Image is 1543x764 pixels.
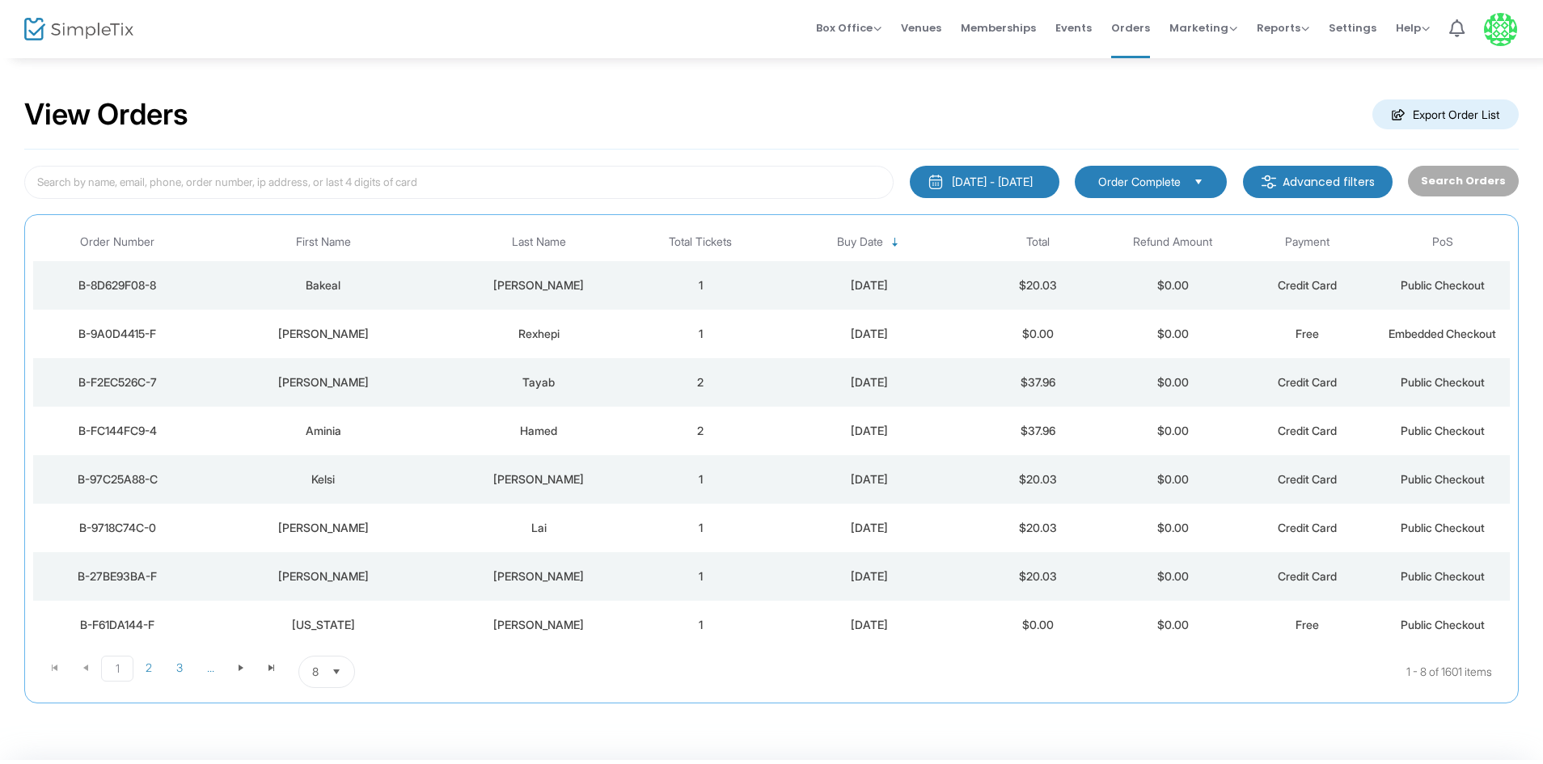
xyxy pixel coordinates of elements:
td: $0.00 [1105,358,1241,407]
span: Go to the next page [226,656,256,680]
button: Select [1187,173,1210,191]
span: Settings [1329,7,1376,49]
div: B-97C25A88-C [37,471,197,488]
span: Credit Card [1278,521,1337,534]
span: Credit Card [1278,472,1337,486]
div: Tayab [449,374,629,390]
td: 1 [633,455,768,504]
div: B-8D629F08-8 [37,277,197,293]
td: $0.00 [1105,261,1241,310]
th: Total [970,223,1105,261]
td: 2 [633,407,768,455]
div: Brockway [449,617,629,633]
div: Lai [449,520,629,536]
td: $20.03 [970,261,1105,310]
span: Public Checkout [1401,521,1485,534]
div: Rexhepi [449,326,629,342]
div: Data table [33,223,1510,649]
td: $20.03 [970,455,1105,504]
td: $0.00 [1105,455,1241,504]
span: Order Complete [1098,174,1181,190]
span: Go to the last page [265,661,278,674]
span: Go to the last page [256,656,287,680]
div: Kelsi [205,471,440,488]
td: $0.00 [1105,407,1241,455]
span: PoS [1432,235,1453,249]
span: Venues [901,7,941,49]
span: Order Number [80,235,154,249]
td: $0.00 [1105,310,1241,358]
td: $0.00 [1105,504,1241,552]
span: Public Checkout [1401,278,1485,292]
span: Buy Date [837,235,883,249]
div: Aljahmi [449,277,629,293]
td: $20.03 [970,552,1105,601]
span: Help [1396,20,1430,36]
span: Credit Card [1278,375,1337,389]
span: Sortable [889,236,902,249]
th: Total Tickets [633,223,768,261]
div: 9/21/2025 [772,326,966,342]
span: Orders [1111,7,1150,49]
td: 1 [633,504,768,552]
td: 1 [633,261,768,310]
div: B-F2EC526C-7 [37,374,197,390]
img: filter [1261,174,1277,190]
td: $0.00 [1105,601,1241,649]
span: Free [1296,327,1319,340]
span: Public Checkout [1401,618,1485,631]
span: Events [1055,7,1092,49]
span: Page 1 [101,656,133,682]
td: $20.03 [970,504,1105,552]
div: B-FC144FC9-4 [37,423,197,439]
div: Berry [449,568,629,585]
img: monthly [928,174,944,190]
span: Public Checkout [1401,569,1485,583]
input: Search by name, email, phone, order number, ip address, or last 4 digits of card [24,166,894,199]
div: 9/21/2025 [772,568,966,585]
span: Public Checkout [1401,375,1485,389]
span: Payment [1285,235,1330,249]
div: B-27BE93BA-F [37,568,197,585]
span: Credit Card [1278,278,1337,292]
td: $37.96 [970,407,1105,455]
div: B-9718C74C-0 [37,520,197,536]
div: Chartier [449,471,629,488]
span: Reports [1257,20,1309,36]
kendo-pager-info: 1 - 8 of 1601 items [516,656,1492,688]
span: Box Office [816,20,881,36]
m-button: Export Order List [1372,99,1519,129]
div: Aminia [205,423,440,439]
td: 1 [633,552,768,601]
div: Angela [205,326,440,342]
td: $0.00 [970,601,1105,649]
div: 9/21/2025 [772,617,966,633]
th: Refund Amount [1105,223,1241,261]
td: 1 [633,601,768,649]
button: Select [325,656,348,687]
h2: View Orders [24,97,188,133]
div: 9/21/2025 [772,423,966,439]
button: [DATE] - [DATE] [910,166,1059,198]
div: Amanda [205,568,440,585]
span: Page 3 [164,656,195,680]
div: B-F61DA144-F [37,617,197,633]
span: Last Name [512,235,566,249]
td: 2 [633,358,768,407]
td: $0.00 [970,310,1105,358]
m-button: Advanced filters [1243,166,1393,198]
td: $0.00 [1105,552,1241,601]
span: Embedded Checkout [1389,327,1496,340]
span: Public Checkout [1401,472,1485,486]
div: B-9A0D4415-F [37,326,197,342]
div: [DATE] - [DATE] [952,174,1033,190]
span: 8 [312,664,319,680]
span: Page 2 [133,656,164,680]
div: 9/21/2025 [772,277,966,293]
span: Page 4 [195,656,226,680]
span: Credit Card [1278,569,1337,583]
div: 9/21/2025 [772,520,966,536]
div: Hamed [449,423,629,439]
td: 1 [633,310,768,358]
div: Bakeal [205,277,440,293]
